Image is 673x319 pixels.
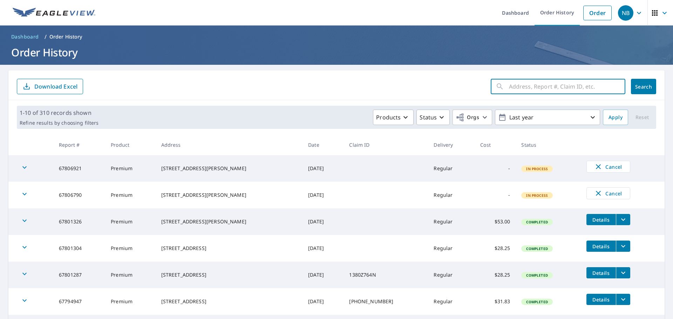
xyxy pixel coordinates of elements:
[161,271,297,278] div: [STREET_ADDRESS]
[475,262,516,288] td: $28.25
[161,165,297,172] div: [STREET_ADDRESS][PERSON_NAME]
[53,155,105,182] td: 67806921
[428,155,475,182] td: Regular
[105,182,155,208] td: Premium
[591,270,612,276] span: Details
[609,113,623,122] span: Apply
[428,134,475,155] th: Delivery
[45,33,47,41] li: /
[428,182,475,208] td: Regular
[637,83,651,90] span: Search
[161,298,297,305] div: [STREET_ADDRESS]
[475,208,516,235] td: $53.00
[302,134,344,155] th: Date
[475,155,516,182] td: -
[105,155,155,182] td: Premium
[591,243,612,250] span: Details
[302,155,344,182] td: [DATE]
[594,162,623,171] span: Cancel
[344,134,428,155] th: Claim ID
[631,79,656,94] button: Search
[616,294,630,305] button: filesDropdownBtn-67794947
[522,220,552,224] span: Completed
[302,182,344,208] td: [DATE]
[583,6,612,20] a: Order
[591,216,612,223] span: Details
[105,235,155,262] td: Premium
[302,288,344,315] td: [DATE]
[475,182,516,208] td: -
[522,299,552,304] span: Completed
[420,113,437,122] p: Status
[522,193,552,198] span: In Process
[507,111,589,124] p: Last year
[53,134,105,155] th: Report #
[591,296,612,303] span: Details
[161,245,297,252] div: [STREET_ADDRESS]
[586,214,616,225] button: detailsBtn-67801326
[616,214,630,225] button: filesDropdownBtn-67801326
[522,246,552,251] span: Completed
[344,262,428,288] td: 1380Z764N
[475,235,516,262] td: $28.25
[586,161,630,173] button: Cancel
[594,189,623,197] span: Cancel
[416,110,450,125] button: Status
[49,33,82,40] p: Order History
[105,288,155,315] td: Premium
[105,208,155,235] td: Premium
[34,83,77,90] p: Download Excel
[522,166,552,171] span: In Process
[475,134,516,155] th: Cost
[13,8,95,18] img: EV Logo
[20,120,98,126] p: Refine results by choosing filters
[495,110,600,125] button: Last year
[8,31,665,42] nav: breadcrumb
[20,109,98,117] p: 1-10 of 310 records shown
[156,134,303,155] th: Address
[53,182,105,208] td: 67806790
[344,288,428,315] td: [PHONE_NUMBER]
[428,235,475,262] td: Regular
[17,79,83,94] button: Download Excel
[373,110,414,125] button: Products
[603,110,628,125] button: Apply
[11,33,39,40] span: Dashboard
[53,235,105,262] td: 67801304
[618,5,633,21] div: NB
[53,262,105,288] td: 67801287
[302,262,344,288] td: [DATE]
[53,208,105,235] td: 67801326
[456,113,479,122] span: Orgs
[475,288,516,315] td: $31.83
[161,218,297,225] div: [STREET_ADDRESS][PERSON_NAME]
[105,134,155,155] th: Product
[8,31,42,42] a: Dashboard
[586,241,616,252] button: detailsBtn-67801304
[616,241,630,252] button: filesDropdownBtn-67801304
[616,267,630,278] button: filesDropdownBtn-67801287
[53,288,105,315] td: 67794947
[586,294,616,305] button: detailsBtn-67794947
[302,235,344,262] td: [DATE]
[586,187,630,199] button: Cancel
[376,113,401,122] p: Products
[428,288,475,315] td: Regular
[586,267,616,278] button: detailsBtn-67801287
[428,262,475,288] td: Regular
[428,208,475,235] td: Regular
[453,110,492,125] button: Orgs
[509,77,625,96] input: Address, Report #, Claim ID, etc.
[302,208,344,235] td: [DATE]
[161,192,297,199] div: [STREET_ADDRESS][PERSON_NAME]
[105,262,155,288] td: Premium
[516,134,580,155] th: Status
[522,273,552,278] span: Completed
[8,45,665,60] h1: Order History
